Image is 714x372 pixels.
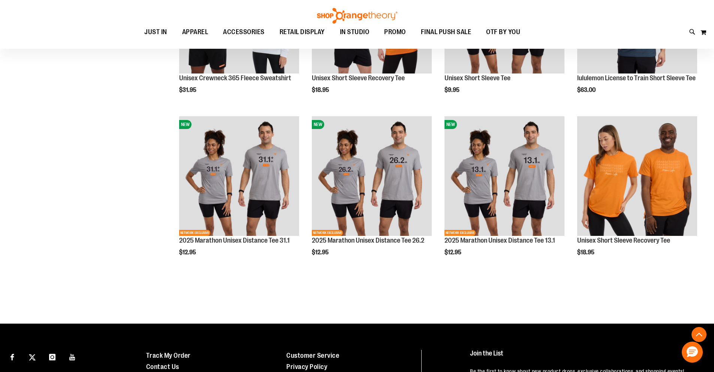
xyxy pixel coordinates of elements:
[445,116,564,236] img: 2025 Marathon Unisex Distance Tee 13.1
[413,24,479,41] a: FINAL PUSH SALE
[577,116,697,237] a: Unisex Short Sleeve Recovery Tee
[312,74,405,82] a: Unisex Short Sleeve Recovery Tee
[445,120,457,129] span: NEW
[445,116,564,237] a: 2025 Marathon Unisex Distance Tee 13.1NEWNETWORK EXCLUSIVE
[340,24,370,40] span: IN STUDIO
[445,87,461,93] span: $9.95
[312,249,330,256] span: $12.95
[46,350,59,363] a: Visit our Instagram page
[577,249,596,256] span: $18.95
[175,112,303,275] div: product
[6,350,19,363] a: Visit our Facebook page
[577,237,670,244] a: Unisex Short Sleeve Recovery Tee
[312,87,330,93] span: $18.95
[445,237,555,244] a: 2025 Marathon Unisex Distance Tee 13.1
[312,237,424,244] a: 2025 Marathon Unisex Distance Tee 26.2
[692,327,707,342] button: Back To Top
[421,24,472,40] span: FINAL PUSH SALE
[479,24,528,41] a: OTF BY YOU
[384,24,406,40] span: PROMO
[146,363,179,370] a: Contact Us
[137,24,175,41] a: JUST IN
[332,24,377,41] a: IN STUDIO
[286,363,327,370] a: Privacy Policy
[280,24,325,40] span: RETAIL DISPLAY
[179,120,192,129] span: NEW
[286,352,339,359] a: Customer Service
[179,116,299,237] a: 2025 Marathon Unisex Distance Tee 31.1NEWNETWORK EXCLUSIVE
[146,352,191,359] a: Track My Order
[445,74,510,82] a: Unisex Short Sleeve Tee
[175,24,216,40] a: APPAREL
[577,87,597,93] span: $63.00
[486,24,520,40] span: OTF BY YOU
[66,350,79,363] a: Visit our Youtube page
[445,249,463,256] span: $12.95
[577,74,696,82] a: lululemon License to Train Short Sleeve Tee
[445,230,476,236] span: NETWORK EXCLUSIVE
[179,237,290,244] a: 2025 Marathon Unisex Distance Tee 31.1
[312,120,324,129] span: NEW
[272,24,332,41] a: RETAIL DISPLAY
[312,116,432,236] img: 2025 Marathon Unisex Distance Tee 26.2
[682,342,703,363] button: Hello, have a question? Let’s chat.
[312,116,432,237] a: 2025 Marathon Unisex Distance Tee 26.2NEWNETWORK EXCLUSIVE
[377,24,413,41] a: PROMO
[179,116,299,236] img: 2025 Marathon Unisex Distance Tee 31.1
[308,112,436,275] div: product
[179,249,197,256] span: $12.95
[179,230,210,236] span: NETWORK EXCLUSIVE
[577,116,697,236] img: Unisex Short Sleeve Recovery Tee
[26,350,39,363] a: Visit our X page
[223,24,265,40] span: ACCESSORIES
[312,230,343,236] span: NETWORK EXCLUSIVE
[182,24,208,40] span: APPAREL
[573,112,701,275] div: product
[144,24,167,40] span: JUST IN
[470,350,697,364] h4: Join the List
[216,24,272,41] a: ACCESSORIES
[316,8,398,24] img: Shop Orangetheory
[441,112,568,275] div: product
[29,354,36,361] img: Twitter
[179,74,291,82] a: Unisex Crewneck 365 Fleece Sweatshirt
[179,87,198,93] span: $31.95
